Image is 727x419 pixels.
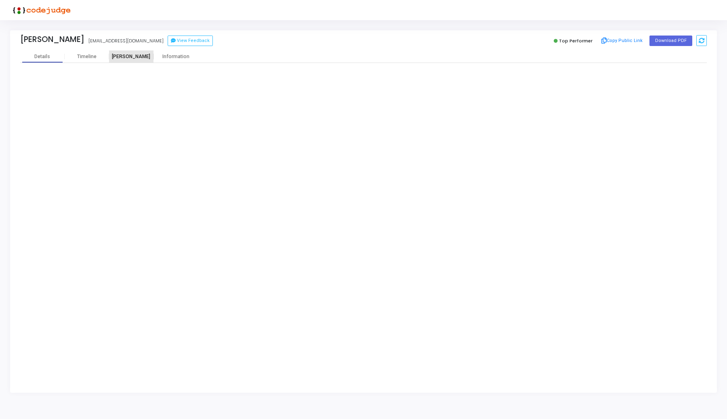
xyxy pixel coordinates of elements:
div: Timeline [77,54,97,60]
button: View Feedback [168,36,213,46]
span: Top Performer [559,38,593,44]
div: [PERSON_NAME] [109,54,153,60]
div: Information [153,54,198,60]
button: Download PDF [649,36,692,46]
div: Details [34,54,50,60]
img: logo [10,2,71,18]
button: Copy Public Link [599,35,645,47]
div: [EMAIL_ADDRESS][DOMAIN_NAME] [88,38,164,44]
div: [PERSON_NAME] [20,35,84,44]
